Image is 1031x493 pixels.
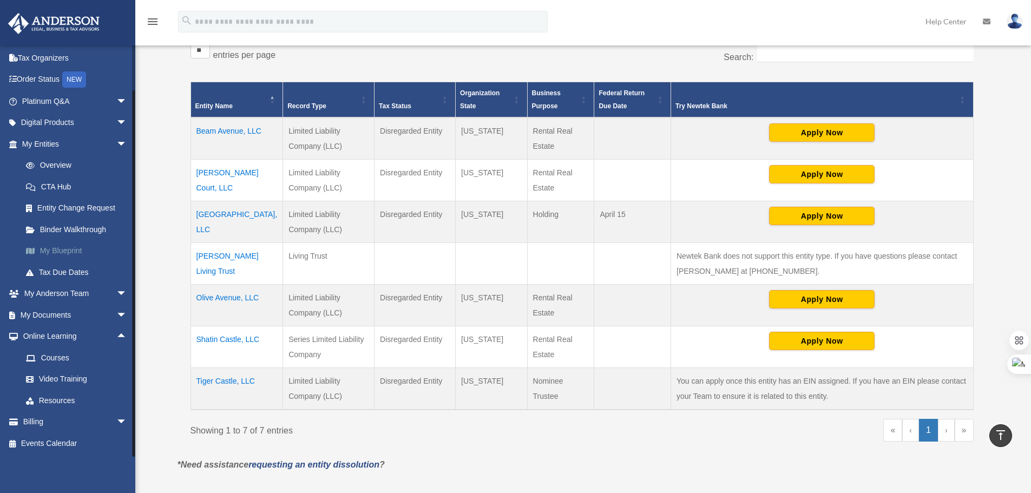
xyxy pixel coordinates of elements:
[191,419,574,438] div: Showing 1 to 7 of 7 entries
[146,15,159,28] i: menu
[671,243,974,285] td: Newtek Bank does not support this entity type. If you have questions please contact [PERSON_NAME]...
[594,82,671,118] th: Federal Return Due Date: Activate to sort
[283,117,375,160] td: Limited Liability Company (LLC)
[769,290,875,308] button: Apply Now
[456,368,527,410] td: [US_STATE]
[375,82,456,118] th: Tax Status: Activate to sort
[15,347,143,369] a: Courses
[116,283,138,305] span: arrow_drop_down
[375,326,456,368] td: Disregarded Entity
[15,390,143,411] a: Resources
[883,419,902,442] a: First
[1007,14,1023,29] img: User Pic
[15,369,143,390] a: Video Training
[146,19,159,28] a: menu
[283,82,375,118] th: Record Type: Activate to sort
[769,123,875,142] button: Apply Now
[8,47,143,69] a: Tax Organizers
[456,160,527,201] td: [US_STATE]
[527,117,594,160] td: Rental Real Estate
[724,52,753,62] label: Search:
[671,82,974,118] th: Try Newtek Bank : Activate to sort
[527,285,594,326] td: Rental Real Estate
[375,201,456,243] td: Disregarded Entity
[671,368,974,410] td: You can apply once this entity has an EIN assigned. If you have an EIN please contact your Team t...
[283,160,375,201] td: Limited Liability Company (LLC)
[15,219,143,240] a: Binder Walkthrough
[769,165,875,183] button: Apply Now
[8,90,143,112] a: Platinum Q&Aarrow_drop_down
[116,411,138,433] span: arrow_drop_down
[178,460,385,469] em: *Need assistance ?
[919,419,938,442] a: 1
[116,326,138,348] span: arrow_drop_up
[8,432,143,454] a: Events Calendar
[675,100,957,113] div: Try Newtek Bank
[769,332,875,350] button: Apply Now
[191,326,283,368] td: Shatin Castle, LLC
[283,201,375,243] td: Limited Liability Company (LLC)
[375,285,456,326] td: Disregarded Entity
[456,285,527,326] td: [US_STATE]
[116,90,138,113] span: arrow_drop_down
[248,460,379,469] a: requesting an entity dissolution
[379,102,411,110] span: Tax Status
[955,419,974,442] a: Last
[116,112,138,134] span: arrow_drop_down
[8,326,143,347] a: Online Learningarrow_drop_up
[191,117,283,160] td: Beam Avenue, LLC
[994,429,1007,442] i: vertical_align_top
[375,368,456,410] td: Disregarded Entity
[15,176,143,198] a: CTA Hub
[456,201,527,243] td: [US_STATE]
[769,207,875,225] button: Apply Now
[456,117,527,160] td: [US_STATE]
[5,13,103,34] img: Anderson Advisors Platinum Portal
[116,304,138,326] span: arrow_drop_down
[8,304,143,326] a: My Documentsarrow_drop_down
[460,89,500,110] span: Organization State
[287,102,326,110] span: Record Type
[456,326,527,368] td: [US_STATE]
[191,201,283,243] td: [GEOGRAPHIC_DATA], LLC
[938,419,955,442] a: Next
[191,285,283,326] td: Olive Avenue, LLC
[599,89,645,110] span: Federal Return Due Date
[283,326,375,368] td: Series Limited Liability Company
[15,155,138,176] a: Overview
[375,160,456,201] td: Disregarded Entity
[62,71,86,88] div: NEW
[191,243,283,285] td: [PERSON_NAME] Living Trust
[191,368,283,410] td: Tiger Castle, LLC
[15,198,143,219] a: Entity Change Request
[527,160,594,201] td: Rental Real Estate
[8,283,143,305] a: My Anderson Teamarrow_drop_down
[191,82,283,118] th: Entity Name: Activate to invert sorting
[527,368,594,410] td: Nominee Trustee
[8,411,143,433] a: Billingarrow_drop_down
[375,117,456,160] td: Disregarded Entity
[283,243,375,285] td: Living Trust
[527,201,594,243] td: Holding
[594,201,671,243] td: April 15
[283,285,375,326] td: Limited Liability Company (LLC)
[532,89,561,110] span: Business Purpose
[989,424,1012,447] a: vertical_align_top
[8,112,143,134] a: Digital Productsarrow_drop_down
[195,102,233,110] span: Entity Name
[181,15,193,27] i: search
[116,133,138,155] span: arrow_drop_down
[283,368,375,410] td: Limited Liability Company (LLC)
[213,50,276,60] label: entries per page
[15,261,143,283] a: Tax Due Dates
[527,326,594,368] td: Rental Real Estate
[456,82,527,118] th: Organization State: Activate to sort
[902,419,919,442] a: Previous
[191,160,283,201] td: [PERSON_NAME] Court, LLC
[8,133,143,155] a: My Entitiesarrow_drop_down
[527,82,594,118] th: Business Purpose: Activate to sort
[8,69,143,91] a: Order StatusNEW
[15,240,143,262] a: My Blueprint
